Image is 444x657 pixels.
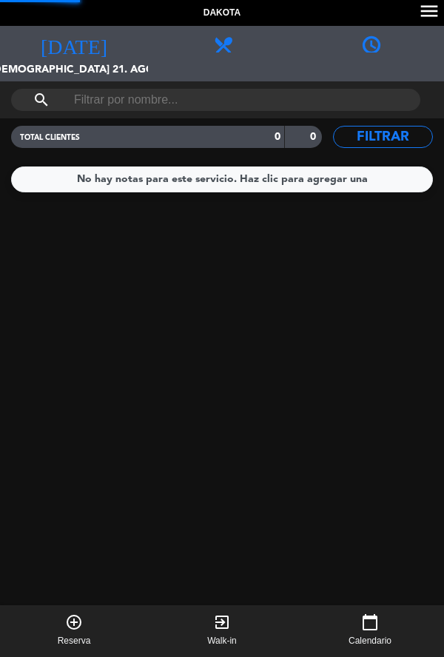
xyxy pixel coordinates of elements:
[65,613,83,631] i: add_circle_outline
[275,132,280,142] strong: 0
[361,613,379,631] i: calendar_today
[58,634,91,649] span: Reserva
[77,171,368,188] div: No hay notas para este servicio. Haz clic para agregar una
[203,6,240,21] span: Dakota
[41,33,107,54] i: [DATE]
[310,132,319,142] strong: 0
[213,613,231,631] i: exit_to_app
[207,634,237,649] span: Walk-in
[349,634,391,649] span: Calendario
[296,605,444,657] button: calendar_todayCalendario
[33,91,50,109] i: search
[148,605,296,657] button: exit_to_appWalk-in
[20,134,80,141] span: TOTAL CLIENTES
[333,126,433,148] button: Filtrar
[73,89,359,111] input: Filtrar por nombre...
